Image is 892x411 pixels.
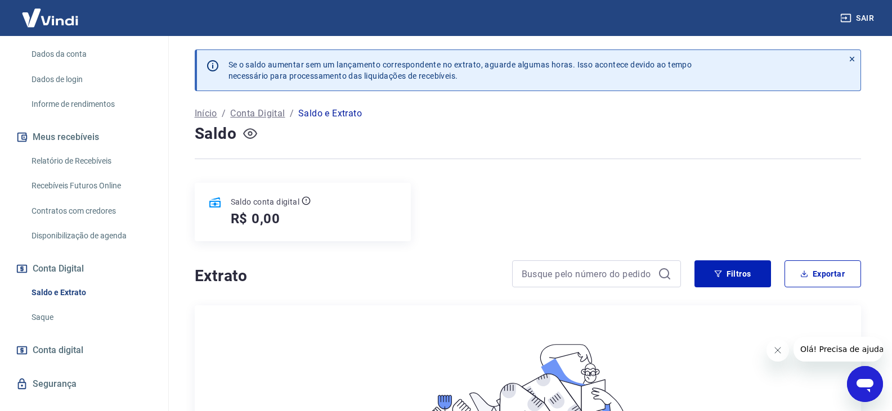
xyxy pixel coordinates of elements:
[27,150,155,173] a: Relatório de Recebíveis
[195,107,217,120] a: Início
[228,59,692,82] p: Se o saldo aumentar sem um lançamento correspondente no extrato, aguarde algumas horas. Isso acon...
[27,68,155,91] a: Dados de login
[231,196,300,207] p: Saldo conta digital
[195,123,237,145] h4: Saldo
[27,200,155,223] a: Contratos com credores
[27,93,155,116] a: Informe de rendimentos
[14,338,155,363] a: Conta digital
[231,210,281,228] h5: R$ 0,00
[14,125,155,150] button: Meus recebíveis
[27,43,155,66] a: Dados da conta
[838,8,878,29] button: Sair
[14,256,155,281] button: Conta Digital
[33,342,83,358] span: Conta digital
[522,265,653,282] input: Busque pelo número do pedido
[14,372,155,396] a: Segurança
[14,1,87,35] img: Vindi
[7,8,95,17] span: Olá! Precisa de ajuda?
[694,260,771,287] button: Filtros
[298,107,362,120] p: Saldo e Extrato
[794,337,883,362] iframe: Mensagem da empresa
[767,339,789,362] iframe: Fechar mensagem
[222,107,226,120] p: /
[27,174,155,197] a: Recebíveis Futuros Online
[230,107,285,120] a: Conta Digital
[290,107,294,120] p: /
[785,260,861,287] button: Exportar
[195,265,499,287] h4: Extrato
[27,306,155,329] a: Saque
[27,281,155,304] a: Saldo e Extrato
[847,366,883,402] iframe: Botão para abrir a janela de mensagens
[27,224,155,247] a: Disponibilização de agenda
